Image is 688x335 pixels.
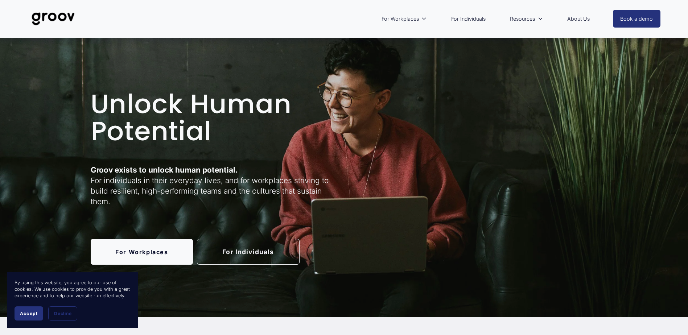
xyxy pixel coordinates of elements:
[20,311,38,316] span: Accept
[382,14,419,24] span: For Workplaces
[613,10,661,28] a: Book a demo
[15,306,43,320] button: Accept
[54,311,71,316] span: Decline
[510,14,535,24] span: Resources
[564,11,593,27] a: About Us
[48,306,77,320] button: Decline
[91,165,238,174] strong: Groov exists to unlock human potential.
[91,90,342,145] h1: Unlock Human Potential
[197,239,300,265] a: For Individuals
[7,272,138,328] section: Cookie banner
[91,239,193,265] a: For Workplaces
[91,165,342,207] p: For individuals in their everyday lives, and for workplaces striving to build resilient, high-per...
[448,11,489,27] a: For Individuals
[28,7,79,31] img: Groov | Unlock Human Potential at Work and in Life
[506,11,547,27] a: folder dropdown
[378,11,430,27] a: folder dropdown
[15,280,131,299] p: By using this website, you agree to our use of cookies. We use cookies to provide you with a grea...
